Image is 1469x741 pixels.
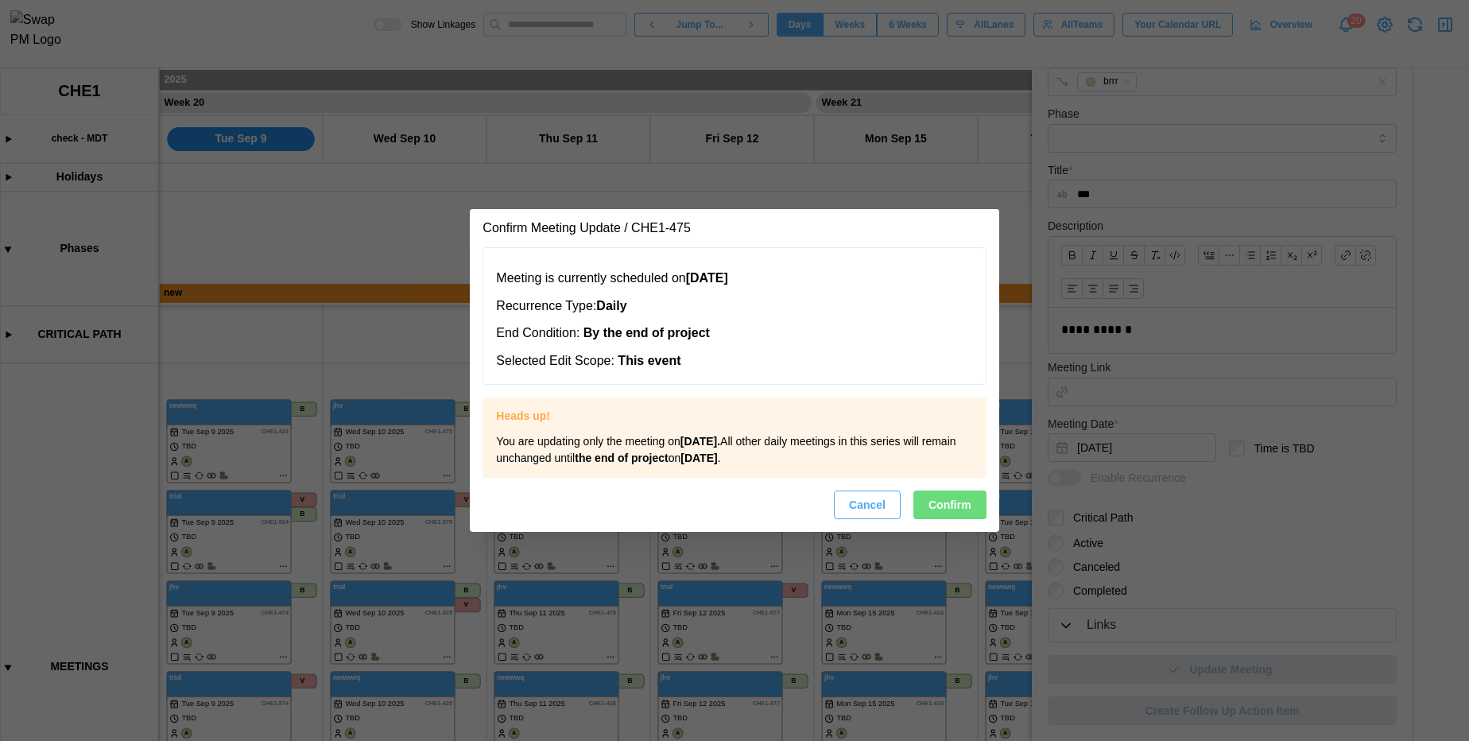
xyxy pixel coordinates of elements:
h2: Confirm Meeting Update / CHE1-475 [483,222,690,235]
b: By the end of project [583,326,710,339]
b: Daily [596,299,626,312]
b: [DATE]. [680,435,720,448]
div: Selected Edit Scope: [496,351,972,371]
span: Confirm [928,491,971,518]
b: [DATE] [686,271,728,285]
b: This event [618,354,680,367]
span: You are updating only the meeting on All other daily meetings in this series will remain unchange... [496,435,955,465]
span: Heads up! [496,408,550,425]
span: Cancel [849,491,886,518]
b: [DATE] [680,452,717,464]
b: the end of project [575,452,668,464]
div: Meeting is currently scheduled on [496,269,972,289]
div: Recurrence Type: [496,297,972,316]
div: End Condition: [496,324,972,343]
